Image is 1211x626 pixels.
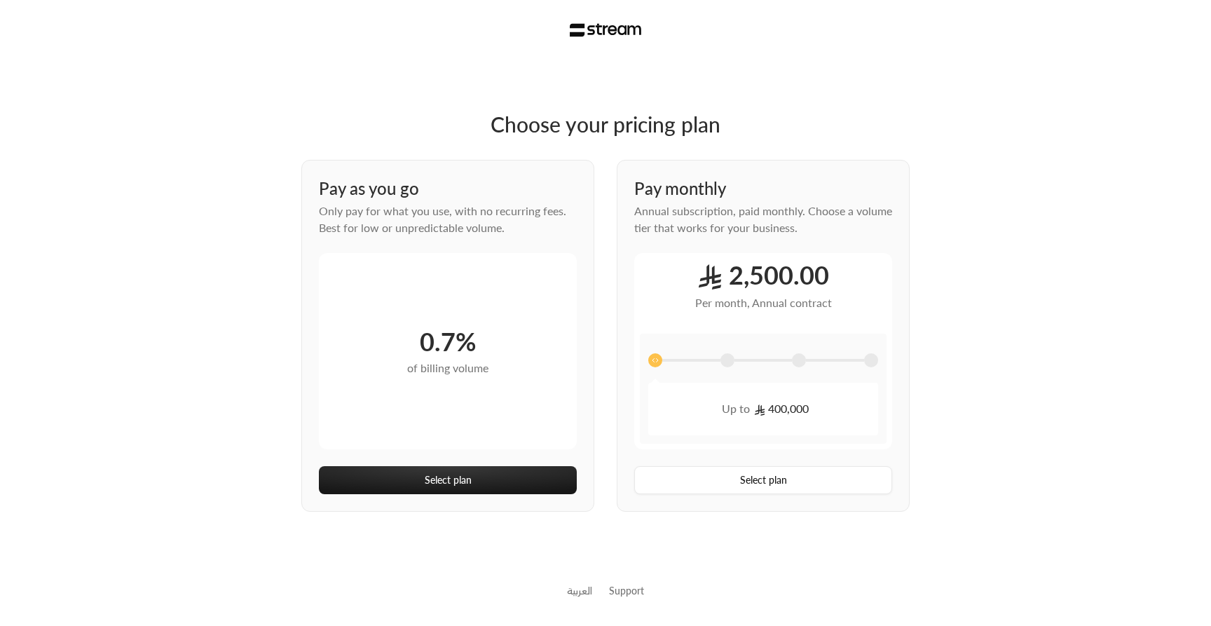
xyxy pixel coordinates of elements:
div: Pay as you go [319,177,577,203]
button: Select plan [634,466,892,494]
div: Per month, Annual contract [695,294,832,311]
span: Up to [718,400,754,417]
button: Support [609,578,644,604]
span: 400,000 [754,400,809,417]
div: Choose your pricing plan [301,111,910,137]
button: Select plan [319,466,577,494]
div: of billing volume [407,360,488,376]
div: Annual subscription, paid monthly. Choose a volume tier that works for your business. [634,203,892,253]
div: Pay monthly [634,177,892,203]
div: 0.7% [420,326,477,357]
img: Stream Logo [570,23,642,37]
div: 2,500.00 [697,259,829,292]
div: Only pay for what you use, with no recurring fees. Best for low or unpredictable volume. [319,203,577,253]
a: العربية [567,578,592,604]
